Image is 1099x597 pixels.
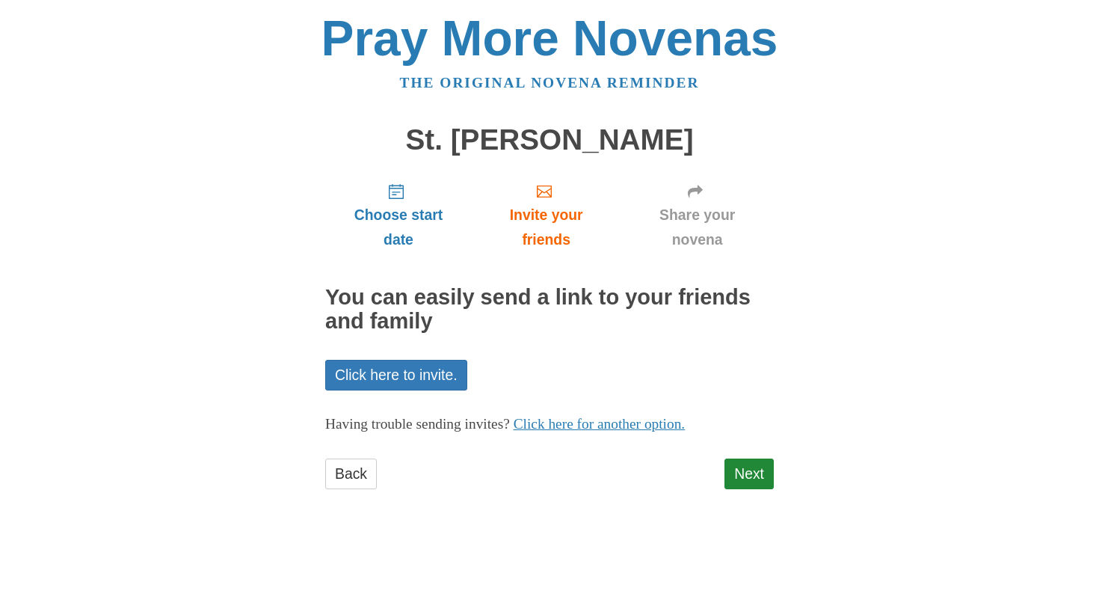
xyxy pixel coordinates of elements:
a: The original novena reminder [400,75,700,91]
a: Click here to invite. [325,360,467,391]
a: Next [724,459,774,489]
h1: St. [PERSON_NAME] [325,124,774,156]
a: Pray More Novenas [321,10,778,66]
span: Having trouble sending invites? [325,416,510,432]
h2: You can easily send a link to your friends and family [325,286,774,334]
a: Back [325,459,377,489]
span: Choose start date [340,203,457,252]
a: Choose start date [325,171,472,260]
a: Share your novena [621,171,774,260]
span: Invite your friends [487,203,606,252]
a: Click here for another option. [514,416,686,432]
span: Share your novena [635,203,759,252]
a: Invite your friends [472,171,621,260]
